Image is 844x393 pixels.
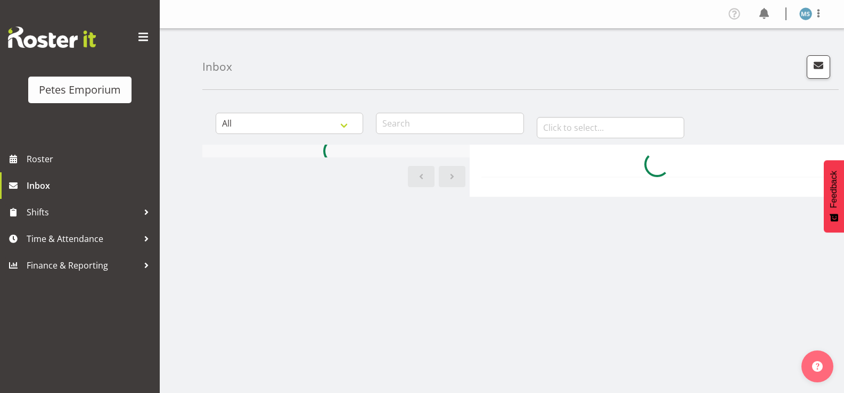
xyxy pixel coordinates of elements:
[39,82,121,98] div: Petes Emporium
[824,160,844,232] button: Feedback - Show survey
[408,166,435,187] a: Previous page
[27,204,138,220] span: Shifts
[439,166,465,187] a: Next page
[27,178,154,194] span: Inbox
[812,361,823,372] img: help-xxl-2.png
[8,27,96,48] img: Rosterit website logo
[27,257,138,273] span: Finance & Reporting
[829,171,839,208] span: Feedback
[799,7,812,20] img: maureen-sellwood712.jpg
[202,61,232,73] h4: Inbox
[27,231,138,247] span: Time & Attendance
[376,113,523,134] input: Search
[537,117,684,138] input: Click to select...
[27,151,154,167] span: Roster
